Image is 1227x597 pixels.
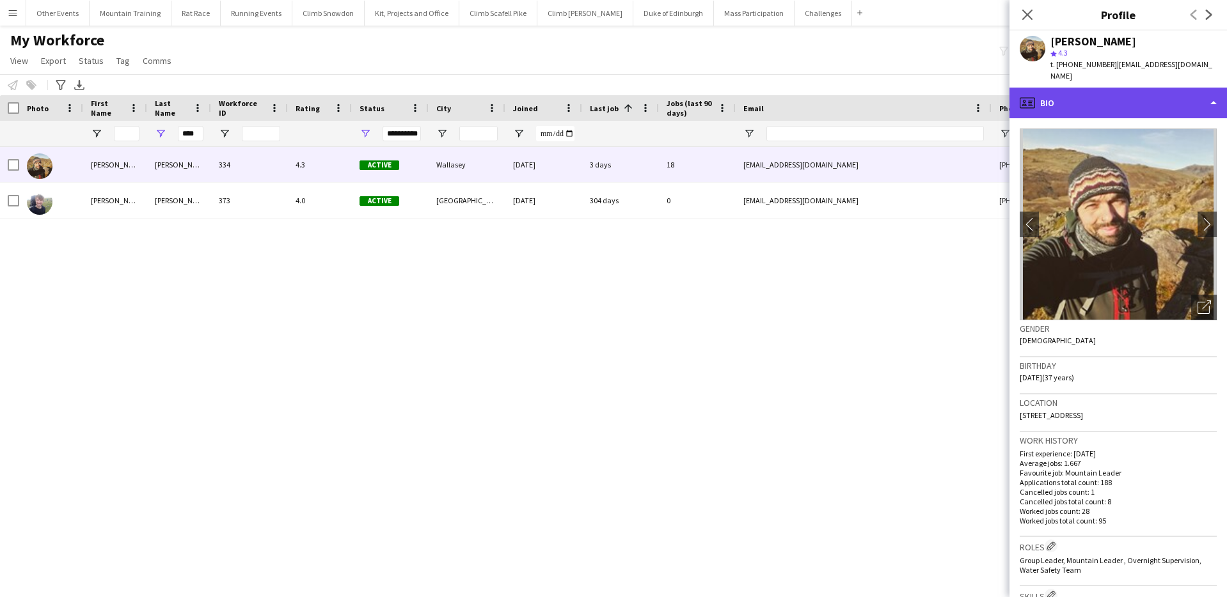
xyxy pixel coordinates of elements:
[582,183,659,218] div: 304 days
[1020,468,1217,477] p: Favourite job: Mountain Leader
[992,183,1155,218] div: [PHONE_NUMBER]
[171,1,221,26] button: Rat Race
[296,104,320,113] span: Rating
[360,104,384,113] span: Status
[1020,435,1217,446] h3: Work history
[1020,323,1217,334] h3: Gender
[1020,397,1217,408] h3: Location
[1020,128,1217,320] img: Crew avatar or photo
[1050,36,1136,47] div: [PERSON_NAME]
[83,183,147,218] div: [PERSON_NAME]
[116,55,130,66] span: Tag
[513,128,525,139] button: Open Filter Menu
[292,1,365,26] button: Climb Snowdon
[138,52,177,69] a: Comms
[10,55,28,66] span: View
[211,147,288,182] div: 334
[27,153,52,179] img: Leon Perkins
[714,1,795,26] button: Mass Participation
[536,126,574,141] input: Joined Filter Input
[659,183,736,218] div: 0
[436,128,448,139] button: Open Filter Menu
[743,128,755,139] button: Open Filter Menu
[147,183,211,218] div: [PERSON_NAME]
[72,77,87,93] app-action-btn: Export XLSX
[1009,88,1227,118] div: Bio
[1020,360,1217,371] h3: Birthday
[1020,458,1217,468] p: Average jobs: 1.667
[360,128,371,139] button: Open Filter Menu
[288,147,352,182] div: 4.3
[91,128,102,139] button: Open Filter Menu
[459,1,537,26] button: Climb Scafell Pike
[1020,373,1074,382] span: [DATE] (37 years)
[1009,6,1227,23] h3: Profile
[736,183,992,218] div: [EMAIL_ADDRESS][DOMAIN_NAME]
[1191,295,1217,320] div: Open photos pop-in
[537,1,633,26] button: Climb [PERSON_NAME]
[365,1,459,26] button: Kit, Projects and Office
[505,147,582,182] div: [DATE]
[90,1,171,26] button: Mountain Training
[999,104,1022,113] span: Phone
[219,98,265,118] span: Workforce ID
[459,126,498,141] input: City Filter Input
[211,183,288,218] div: 373
[360,160,399,170] span: Active
[83,147,147,182] div: [PERSON_NAME]
[26,1,90,26] button: Other Events
[360,196,399,206] span: Active
[147,147,211,182] div: [PERSON_NAME]
[91,98,124,118] span: First Name
[429,183,505,218] div: [GEOGRAPHIC_DATA]
[79,55,104,66] span: Status
[1020,410,1083,420] span: [STREET_ADDRESS]
[1020,477,1217,487] p: Applications total count: 188
[795,1,852,26] button: Challenges
[633,1,714,26] button: Duke of Edinburgh
[1020,555,1201,575] span: Group Leader, Mountain Leader , Overnight Supervision, Water Safety Team
[999,128,1011,139] button: Open Filter Menu
[1020,516,1217,525] p: Worked jobs total count: 95
[27,104,49,113] span: Photo
[1050,59,1117,69] span: t. [PHONE_NUMBER]
[513,104,538,113] span: Joined
[36,52,71,69] a: Export
[429,147,505,182] div: Wallasey
[582,147,659,182] div: 3 days
[1058,48,1068,58] span: 4.3
[505,183,582,218] div: [DATE]
[1020,506,1217,516] p: Worked jobs count: 28
[114,126,139,141] input: First Name Filter Input
[219,128,230,139] button: Open Filter Menu
[10,31,104,50] span: My Workforce
[1020,487,1217,497] p: Cancelled jobs count: 1
[992,147,1155,182] div: [PHONE_NUMBER]
[143,55,171,66] span: Comms
[155,128,166,139] button: Open Filter Menu
[288,183,352,218] div: 4.0
[1050,59,1212,81] span: | [EMAIL_ADDRESS][DOMAIN_NAME]
[74,52,109,69] a: Status
[590,104,619,113] span: Last job
[743,104,764,113] span: Email
[41,55,66,66] span: Export
[1020,336,1096,345] span: [DEMOGRAPHIC_DATA]
[1020,539,1217,553] h3: Roles
[27,189,52,215] img: James Perkins
[659,147,736,182] div: 18
[178,126,203,141] input: Last Name Filter Input
[155,98,188,118] span: Last Name
[242,126,280,141] input: Workforce ID Filter Input
[221,1,292,26] button: Running Events
[766,126,984,141] input: Email Filter Input
[736,147,992,182] div: [EMAIL_ADDRESS][DOMAIN_NAME]
[5,52,33,69] a: View
[1020,449,1217,458] p: First experience: [DATE]
[667,98,713,118] span: Jobs (last 90 days)
[111,52,135,69] a: Tag
[436,104,451,113] span: City
[53,77,68,93] app-action-btn: Advanced filters
[1020,497,1217,506] p: Cancelled jobs total count: 8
